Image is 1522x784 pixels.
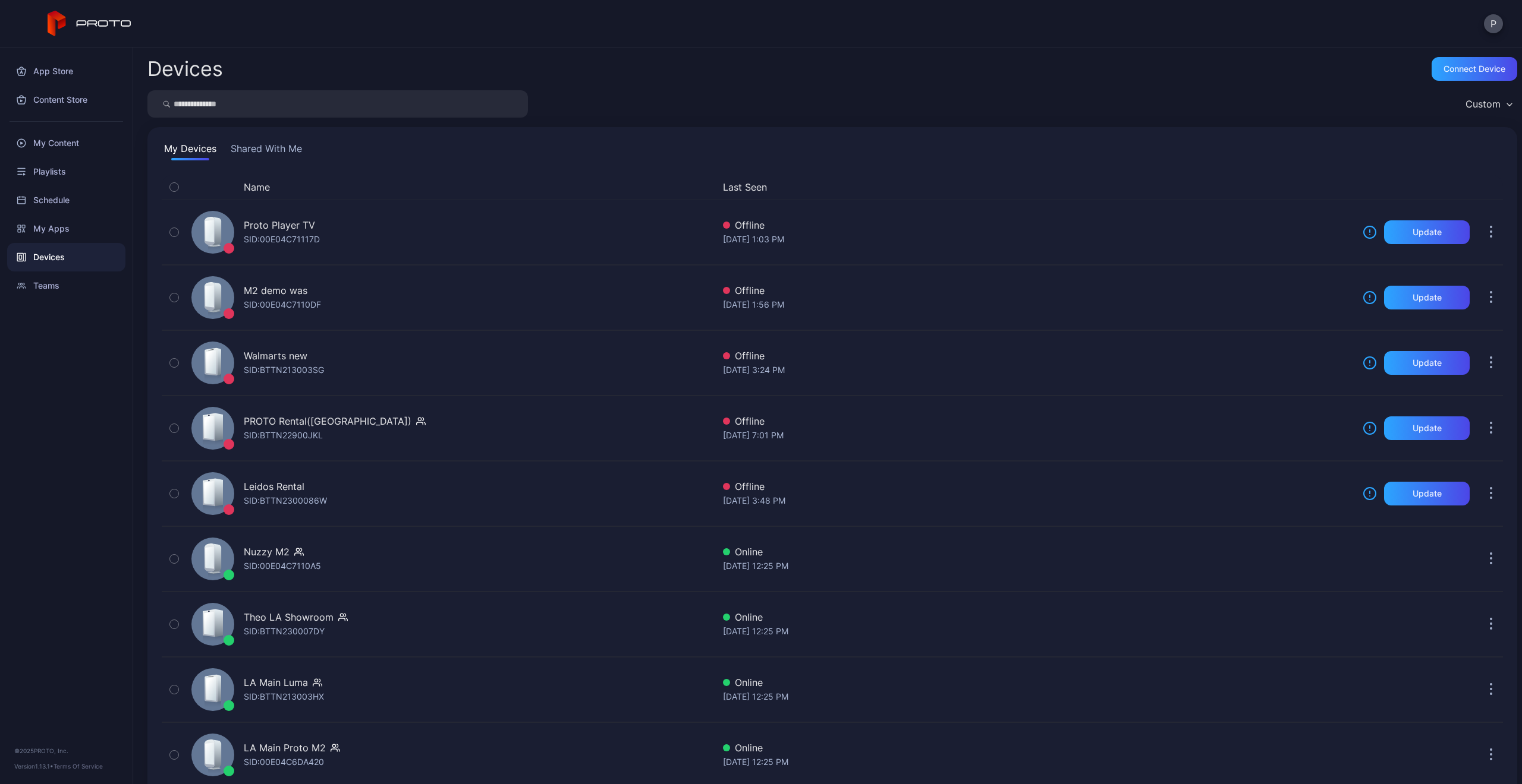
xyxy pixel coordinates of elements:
[244,232,320,246] div: SID: 00E04C71117D
[244,559,321,573] div: SID: 00E04C7110A5
[244,610,334,624] div: Theo LA Showroom
[244,180,270,194] button: Name
[723,675,1353,690] div: Online
[244,218,315,232] div: Proto Player TV
[723,624,1353,638] div: [DATE] 12:25 PM
[1444,64,1505,74] div: Connect device
[54,763,103,770] a: Terms Of Service
[723,298,1353,312] div: [DATE] 1:56 PM
[7,243,125,271] a: Devices
[723,283,1353,298] div: Offline
[1384,286,1470,309] button: Update
[723,180,1348,194] button: Last Seen
[723,479,1353,494] div: Offline
[723,414,1353,428] div: Offline
[1413,293,1442,302] div: Update
[1384,416,1470,440] button: Update
[723,755,1353,769] div: [DATE] 12:25 PM
[147,58,223,80] h2: Devices
[7,186,125,214] a: Schedule
[1384,482,1470,505] button: Update
[723,232,1353,246] div: [DATE] 1:03 PM
[723,494,1353,508] div: [DATE] 3:48 PM
[1384,220,1470,244] button: Update
[244,690,324,704] div: SID: BTTN213003HX
[1358,180,1465,194] div: Update Device
[723,218,1353,232] div: Offline
[244,414,411,428] div: PROTO Rental([GEOGRAPHIC_DATA])
[7,57,125,86] a: App Store
[244,624,325,638] div: SID: BTTN230007DY
[244,755,324,769] div: SID: 00E04C6DA420
[723,559,1353,573] div: [DATE] 12:25 PM
[244,283,307,298] div: M2 demo was
[162,141,219,160] button: My Devices
[7,214,125,243] a: My Apps
[244,494,327,508] div: SID: BTTN2300086W
[244,741,326,755] div: LA Main Proto M2
[244,428,323,442] div: SID: BTTN22900JKL
[1484,14,1503,33] button: P
[1413,358,1442,368] div: Update
[723,690,1353,704] div: [DATE] 12:25 PM
[244,479,304,494] div: Leidos Rental
[1466,98,1501,110] div: Custom
[244,545,290,559] div: Nuzzy M2
[244,349,307,363] div: Walmarts new
[1432,57,1517,81] button: Connect device
[7,157,125,186] a: Playlists
[1413,423,1442,433] div: Update
[1460,90,1517,118] button: Custom
[723,741,1353,755] div: Online
[14,763,54,770] span: Version 1.13.1 •
[723,610,1353,624] div: Online
[7,271,125,300] a: Teams
[1479,180,1503,194] div: Options
[7,129,125,157] a: My Content
[228,141,304,160] button: Shared With Me
[723,545,1353,559] div: Online
[1413,227,1442,237] div: Update
[723,349,1353,363] div: Offline
[723,428,1353,442] div: [DATE] 7:01 PM
[244,675,308,690] div: LA Main Luma
[7,86,125,114] a: Content Store
[244,363,324,377] div: SID: BTTN213003SG
[14,746,118,755] div: © 2025 PROTO, Inc.
[1413,489,1442,498] div: Update
[723,363,1353,377] div: [DATE] 3:24 PM
[1384,351,1470,375] button: Update
[244,298,321,312] div: SID: 00E04C7110DF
